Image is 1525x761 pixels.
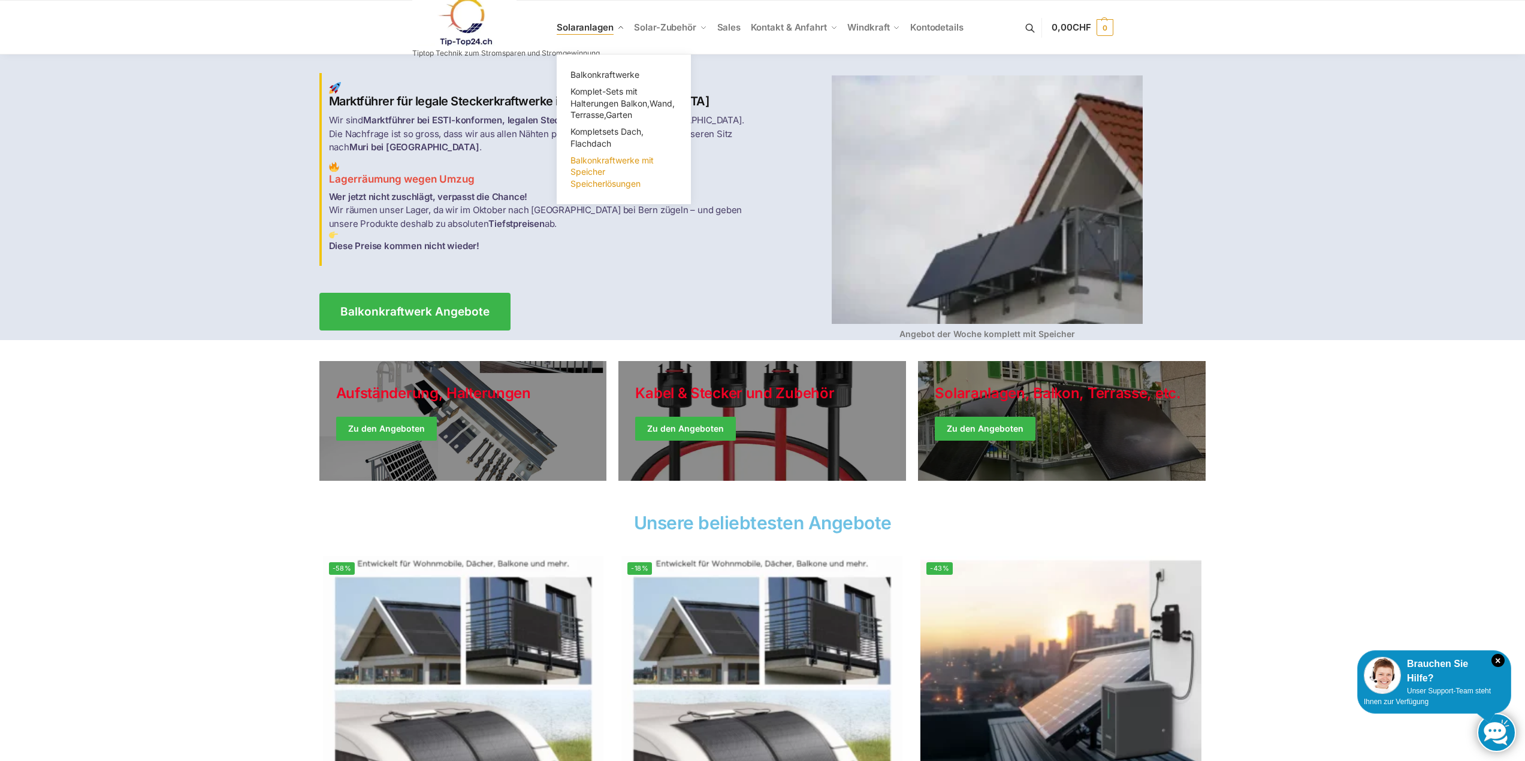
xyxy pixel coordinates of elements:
a: Balkonkraftwerke [564,66,684,83]
p: Wir sind in der [GEOGRAPHIC_DATA]. Die Nachfrage ist so gross, dass wir aus allen Nähten platzen ... [329,114,756,154]
a: Balkonkraftwerke mit Speicher Speicherlösungen [564,152,684,192]
span: Windkraft [847,22,889,33]
span: 0,00 [1052,22,1091,33]
a: Kontodetails [905,1,968,54]
span: Solaranlagen [557,22,614,33]
h2: Unsere beliebtesten Angebote [319,514,1206,532]
span: Unser Support-Team steht Ihnen zur Verfügung [1364,687,1491,706]
a: Holiday Style [618,361,906,481]
i: Schließen [1491,654,1505,667]
a: Komplet-Sets mit Halterungen Balkon,Wand, Terrasse,Garten [564,83,684,123]
p: Wir räumen unser Lager, da wir im Oktober nach [GEOGRAPHIC_DATA] bei Bern zügeln – und geben unse... [329,190,756,253]
span: 0 [1097,19,1113,36]
a: Kontakt & Anfahrt [745,1,842,54]
a: Sales [712,1,745,54]
p: Tiptop Technik zum Stromsparen und Stromgewinnung [412,50,600,57]
span: Kontakt & Anfahrt [751,22,827,33]
strong: Tiefstpreisen [488,218,544,229]
strong: Diese Preise kommen nicht wieder! [329,240,479,251]
strong: Marktführer bei ESTI-konformen, legalen Steckerkraftwerken [363,114,626,126]
span: Komplet-Sets mit Halterungen Balkon,Wand, Terrasse,Garten [570,86,675,120]
span: Kontodetails [910,22,964,33]
span: Balkonkraftwerk Angebote [340,306,490,317]
span: Balkonkraftwerke mit Speicher Speicherlösungen [570,155,654,189]
img: Balkon-Terrassen-Kraftwerke 1 [329,82,341,94]
a: Holiday Style [319,361,607,481]
a: Winter Jackets [918,361,1206,481]
span: Sales [717,22,741,33]
div: Brauchen Sie Hilfe? [1364,657,1505,686]
span: Solar-Zubehör [634,22,696,33]
h3: Lagerräumung wegen Umzug [329,162,756,187]
span: Kompletsets Dach, Flachdach [570,126,644,148]
strong: Muri bei [GEOGRAPHIC_DATA] [349,141,479,153]
a: 0,00CHF 0 [1052,10,1113,46]
img: Customer service [1364,657,1401,694]
h2: Marktführer für legale Steckerkraftwerke in der [GEOGRAPHIC_DATA] [329,82,756,109]
img: Balkon-Terrassen-Kraftwerke 2 [329,162,339,172]
a: Windkraft [842,1,905,54]
a: Balkonkraftwerk Angebote [319,293,511,331]
a: Kompletsets Dach, Flachdach [564,123,684,152]
a: Solar-Zubehör [629,1,712,54]
img: Balkon-Terrassen-Kraftwerke 4 [832,75,1143,324]
span: CHF [1073,22,1091,33]
img: Balkon-Terrassen-Kraftwerke 3 [329,231,338,239]
strong: Wer jetzt nicht zuschlägt, verpasst die Chance! [329,191,528,202]
strong: Angebot der Woche komplett mit Speicher [899,329,1075,339]
span: Balkonkraftwerke [570,69,639,80]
